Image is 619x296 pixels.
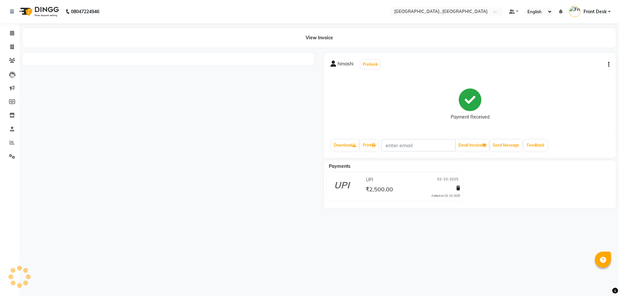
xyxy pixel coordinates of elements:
span: 02-10-2025 [437,177,458,183]
span: himashi [338,61,353,70]
img: Front Desk [569,6,580,17]
div: Added on 02-10-2025 [431,194,460,198]
span: UPI [366,177,373,183]
span: Payments [329,163,350,169]
div: Payment Received [451,114,489,120]
div: View Invoice [23,28,616,48]
a: Download [331,140,359,151]
input: enter email [381,139,456,151]
a: Print [360,140,378,151]
button: Email Invoice [456,140,489,151]
b: 08047224946 [71,3,99,21]
button: Prebook [361,60,380,69]
a: Feedback [524,140,547,151]
span: ₹2,500.00 [366,186,393,195]
img: logo [16,3,61,21]
button: Send Message [490,140,522,151]
span: Front Desk [584,8,607,15]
